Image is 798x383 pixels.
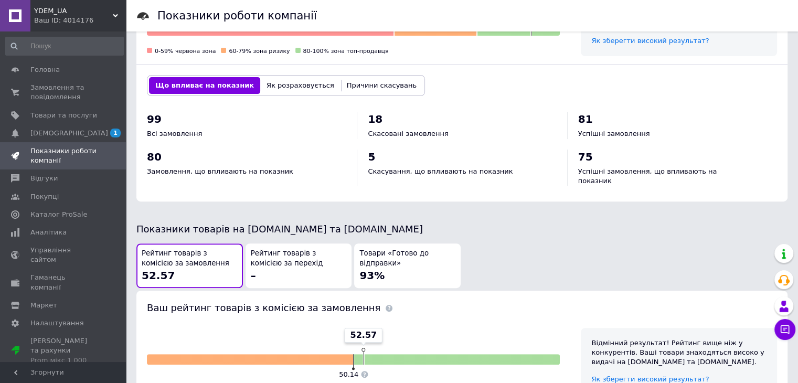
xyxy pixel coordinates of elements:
[368,167,513,175] span: Скасування, що впливають на показник
[368,113,382,125] span: 18
[260,77,341,94] button: Як розраховується
[147,302,380,313] span: Ваш рейтинг товарів з комісією за замовлення
[110,129,121,137] span: 1
[30,192,59,201] span: Покупці
[30,210,87,219] span: Каталог ProSale
[359,269,385,282] span: 93%
[303,48,389,55] span: 80-100% зона топ-продавця
[578,151,593,163] span: 75
[578,130,650,137] span: Успішні замовлення
[142,269,175,282] span: 52.57
[251,269,256,282] span: –
[34,6,113,16] span: YDEM_UA
[149,77,260,94] button: Що впливає на показник
[251,249,347,268] span: Рейтинг товарів з комісією за перехід
[157,9,317,22] h1: Показники роботи компанії
[34,16,126,25] div: Ваш ID: 4014176
[147,167,293,175] span: Замовлення, що впливають на показник
[30,65,60,75] span: Головна
[591,37,709,45] a: Як зберегти високий результат?
[147,130,202,137] span: Всі замовлення
[578,167,717,185] span: Успішні замовлення, що впливають на показник
[368,151,375,163] span: 5
[359,249,455,268] span: Товари «Готово до відправки»
[341,77,423,94] button: Причини скасувань
[30,228,67,237] span: Аналітика
[30,246,97,264] span: Управління сайтом
[30,111,97,120] span: Товари та послуги
[30,146,97,165] span: Показники роботи компанії
[30,336,97,365] span: [PERSON_NAME] та рахунки
[30,174,58,183] span: Відгуки
[142,249,238,268] span: Рейтинг товарів з комісією за замовлення
[350,329,377,341] span: 52.57
[229,48,290,55] span: 60-79% зона ризику
[155,48,216,55] span: 0-59% червона зона
[136,224,423,235] span: Показники товарів на [DOMAIN_NAME] та [DOMAIN_NAME]
[591,375,709,383] a: Як зберегти високий результат?
[591,338,767,367] div: Відмінний результат! Рейтинг вище ніж у конкурентів. Ваші товари знаходяться високо у видачі на [...
[368,130,448,137] span: Скасовані замовлення
[354,243,461,288] button: Товари «Готово до відправки»93%
[30,129,108,138] span: [DEMOGRAPHIC_DATA]
[30,356,97,365] div: Prom мікс 1 000
[30,301,57,310] span: Маркет
[147,151,162,163] span: 80
[136,243,243,288] button: Рейтинг товарів з комісією за замовлення52.57
[30,273,97,292] span: Гаманець компанії
[246,243,352,288] button: Рейтинг товарів з комісією за перехід–
[147,113,162,125] span: 99
[30,83,97,102] span: Замовлення та повідомлення
[578,113,593,125] span: 81
[339,370,358,378] span: 50.14
[774,319,795,340] button: Чат з покупцем
[5,37,124,56] input: Пошук
[30,318,84,328] span: Налаштування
